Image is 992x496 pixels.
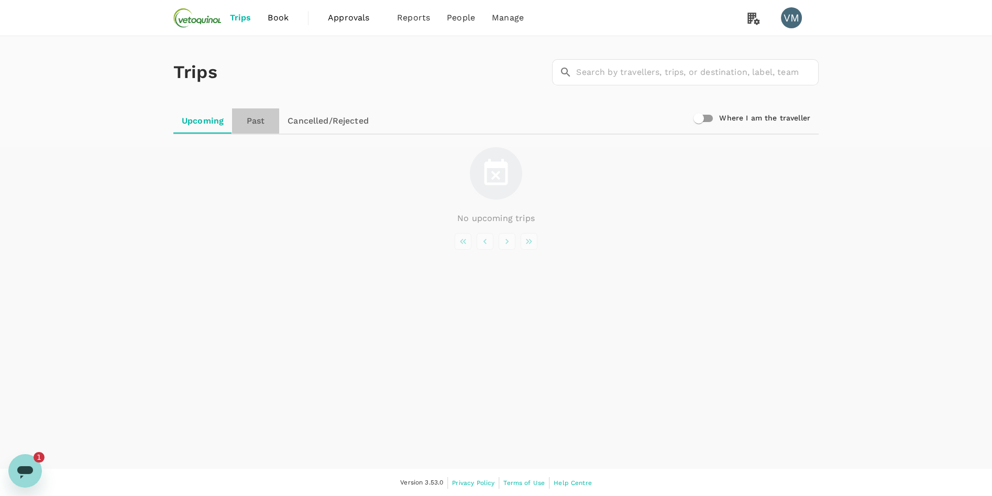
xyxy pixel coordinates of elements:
span: Trips [230,12,251,24]
a: Upcoming [173,108,232,134]
a: Cancelled/Rejected [279,108,377,134]
span: Privacy Policy [452,479,494,487]
iframe: Button to launch messaging window, 1 unread message [8,454,42,488]
a: Privacy Policy [452,477,494,489]
div: VM [781,7,802,28]
a: Past [232,108,279,134]
img: Vetoquinol Australia Pty Limited [173,6,222,29]
iframe: Number of unread messages [34,452,54,462]
span: Help Centre [554,479,592,487]
span: People [447,12,475,24]
span: Approvals [328,12,380,24]
span: Manage [492,12,524,24]
h1: Trips [173,36,217,108]
input: Search by travellers, trips, or destination, label, team [576,59,819,85]
h6: Where I am the traveller [719,113,810,124]
nav: pagination navigation [452,233,540,250]
a: Terms of Use [503,477,545,489]
a: Help Centre [554,477,592,489]
span: Terms of Use [503,479,545,487]
span: Version 3.53.0 [400,478,443,488]
span: Book [268,12,289,24]
p: No upcoming trips [457,212,535,225]
span: Reports [397,12,430,24]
